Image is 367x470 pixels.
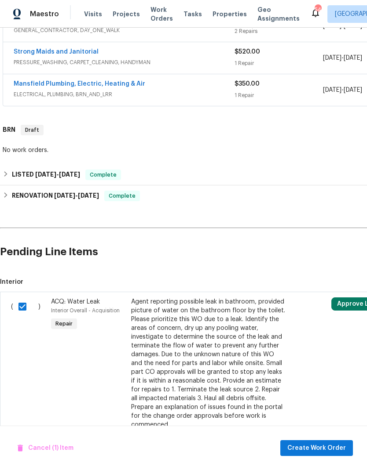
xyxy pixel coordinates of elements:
[323,55,341,61] span: [DATE]
[18,443,73,454] span: Cancel (1) Item
[235,27,323,36] div: 2 Repairs
[131,297,286,429] div: Agent reporting possible leak in bathroom, provided picture of water on the bathroom floor by the...
[323,87,341,93] span: [DATE]
[315,5,321,14] div: 54
[22,126,43,134] span: Draft
[35,171,80,177] span: -
[3,125,15,135] h6: BRN
[35,171,56,177] span: [DATE]
[51,308,120,313] span: Interior Overall - Acquisition
[213,10,247,18] span: Properties
[287,443,346,454] span: Create Work Order
[344,87,362,93] span: [DATE]
[183,11,202,17] span: Tasks
[54,192,99,199] span: -
[14,90,235,99] span: ELECTRICAL, PLUMBING, BRN_AND_LRR
[52,319,76,328] span: Repair
[323,54,362,62] span: -
[14,58,235,67] span: PRESSURE_WASHING, CARPET_CLEANING, HANDYMAN
[235,59,323,68] div: 1 Repair
[12,191,99,201] h6: RENOVATION
[14,49,99,55] a: Strong Maids and Janitorial
[235,91,323,100] div: 1 Repair
[54,192,75,199] span: [DATE]
[280,440,353,456] button: Create Work Order
[105,192,139,200] span: Complete
[344,55,362,61] span: [DATE]
[323,86,362,94] span: -
[84,10,102,18] span: Visits
[113,10,140,18] span: Projects
[78,192,99,199] span: [DATE]
[14,26,235,35] span: GENERAL_CONTRACTOR, DAY_ONE_WALK
[257,5,300,23] span: Geo Assignments
[235,81,260,87] span: $350.00
[14,81,145,87] a: Mansfield Plumbing, Electric, Heating & Air
[59,171,80,177] span: [DATE]
[30,10,59,18] span: Maestro
[86,170,120,179] span: Complete
[14,440,77,456] button: Cancel (1) Item
[12,170,80,180] h6: LISTED
[235,49,260,55] span: $520.00
[150,5,173,23] span: Work Orders
[8,295,48,441] div: ( )
[51,299,100,305] span: ACQ: Water Leak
